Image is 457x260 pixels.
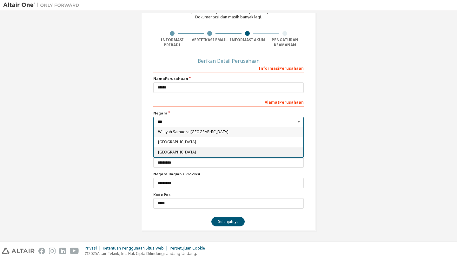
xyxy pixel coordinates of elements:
[70,248,79,254] img: youtube.svg
[266,37,304,48] div: PENGATURAN KEAMANAN
[153,63,304,73] div: Informasi Perusahaan
[191,37,229,42] div: VERIFIKASI EMAIL
[2,248,35,254] img: altair_logo.svg
[158,140,299,144] span: [GEOGRAPHIC_DATA]
[211,217,245,226] button: Selanjutnya
[158,150,299,154] span: [GEOGRAPHIC_DATA]
[170,246,209,251] div: Persetujuan Cookie
[59,248,66,254] img: linkedin.svg
[85,246,103,251] div: Privasi
[153,172,304,177] label: Negara Bagian / Provinsi
[153,76,304,81] label: Nama Perusahaan
[153,192,304,197] label: Kode Pos
[177,10,280,20] div: Untuk Uji Coba Gratis, Lisensi, Unduhan, Pembelajaran & Dokumentasi dan masih banyak lagi.
[228,37,266,42] div: INFORMASI AKUN
[85,251,209,256] p: © 2025 Altair Teknik, Inc. Hak Cipta Dilindungi Undang-Undang.
[103,246,170,251] div: Ketentuan Penggunaan Situs Web
[3,2,83,8] img: Altair Satu
[153,97,304,107] div: Alamat Perusahaan
[153,111,304,116] label: Negara
[153,59,304,63] div: Berikan Detail Perusahaan
[49,248,56,254] img: instagram.svg
[153,37,191,48] div: INFORMASI PRIBADI
[158,130,299,134] span: Wilayah Samudra [GEOGRAPHIC_DATA]
[38,248,45,254] img: facebook.svg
